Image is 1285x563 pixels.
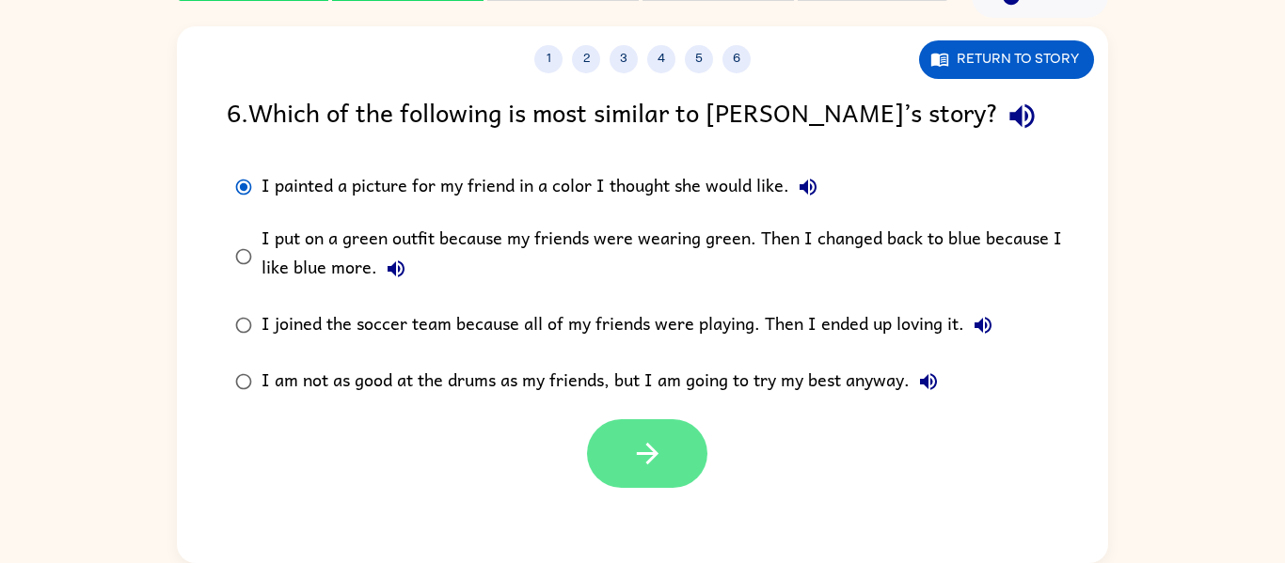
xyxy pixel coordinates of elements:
[262,306,1002,344] div: I joined the soccer team because all of my friends were playing. Then I ended up loving it.
[964,306,1002,344] button: I joined the soccer team because all of my friends were playing. Then I ended up loving it.
[227,92,1058,140] div: 6 . Which of the following is most similar to [PERSON_NAME]’s story?
[572,45,600,73] button: 2
[919,40,1094,79] button: Return to story
[534,45,563,73] button: 1
[262,363,947,400] div: I am not as good at the drums as my friends, but I am going to try my best anyway.
[262,225,1084,288] div: I put on a green outfit because my friends were wearing green. Then I changed back to blue becaus...
[262,168,827,206] div: I painted a picture for my friend in a color I thought she would like.
[789,168,827,206] button: I painted a picture for my friend in a color I thought she would like.
[722,45,751,73] button: 6
[377,250,415,288] button: I put on a green outfit because my friends were wearing green. Then I changed back to blue becaus...
[610,45,638,73] button: 3
[647,45,675,73] button: 4
[685,45,713,73] button: 5
[910,363,947,400] button: I am not as good at the drums as my friends, but I am going to try my best anyway.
